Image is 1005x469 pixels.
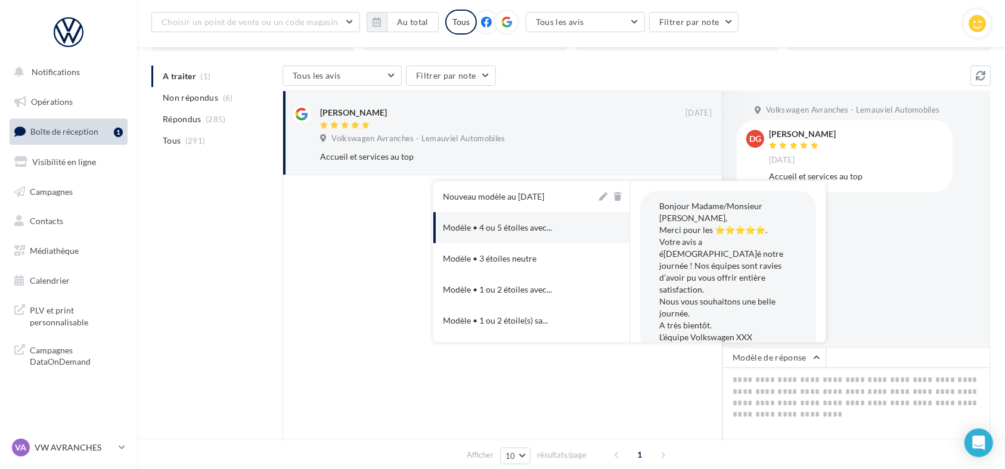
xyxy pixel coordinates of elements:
[7,119,130,144] a: Boîte de réception1
[7,209,130,234] a: Contacts
[30,216,63,226] span: Contacts
[30,302,123,328] span: PLV et print personnalisable
[367,12,439,32] button: Au total
[320,151,634,163] div: Accueil et services au top
[7,238,130,263] a: Médiathèque
[114,128,123,137] div: 1
[433,243,597,274] button: Modèle • 3 étoiles neutre
[536,17,584,27] span: Tous les avis
[10,436,128,459] a: VA VW AVRANCHES
[163,92,218,104] span: Non répondus
[30,186,73,196] span: Campagnes
[766,105,939,116] span: Volkswagen Avranches - Lemauviel Automobiles
[526,12,645,32] button: Tous les avis
[769,155,795,166] span: [DATE]
[7,297,130,333] a: PLV et print personnalisable
[659,201,783,342] span: Bonjour Madame/Monsieur [PERSON_NAME], Merci pour les ⭐⭐⭐⭐⭐. Votre avis a é[DEMOGRAPHIC_DATA]é no...
[15,442,27,454] span: VA
[30,246,79,256] span: Médiathèque
[31,97,73,107] span: Opérations
[500,448,531,464] button: 10
[35,442,114,454] p: VW AVRANCHES
[30,342,123,368] span: Campagnes DataOnDemand
[7,150,130,175] a: Visibilité en ligne
[30,126,98,136] span: Boîte de réception
[467,449,494,461] span: Afficher
[505,451,516,461] span: 10
[433,274,597,305] button: Modèle • 1 ou 2 étoiles avec...
[433,181,597,212] button: Nouveau modèle au [DATE]
[320,107,387,119] div: [PERSON_NAME]
[685,108,712,119] span: [DATE]
[631,445,650,464] span: 1
[185,136,206,145] span: (291)
[749,133,761,145] span: DG
[151,12,360,32] button: Choisir un point de vente ou un code magasin
[293,70,341,80] span: Tous les avis
[443,315,548,327] span: Modèle • 1 ou 2 étoile(s) sa...
[163,113,201,125] span: Répondus
[162,17,338,27] span: Choisir un point de vente ou un code magasin
[283,66,402,86] button: Tous les avis
[163,135,181,147] span: Tous
[206,114,226,124] span: (285)
[7,60,125,85] button: Notifications
[32,157,96,167] span: Visibilité en ligne
[32,67,80,77] span: Notifications
[964,428,993,457] div: Open Intercom Messenger
[445,10,477,35] div: Tous
[443,253,536,265] div: Modèle • 3 étoiles neutre
[722,347,826,368] button: Modèle de réponse
[769,130,836,138] div: [PERSON_NAME]
[443,222,552,234] span: Modèle • 4 ou 5 étoiles avec...
[223,93,233,103] span: (6)
[7,268,130,293] a: Calendrier
[769,170,943,182] div: Accueil et services au top
[387,12,439,32] button: Au total
[649,12,739,32] button: Filtrer par note
[443,284,552,296] span: Modèle • 1 ou 2 étoiles avec...
[30,275,70,285] span: Calendrier
[7,337,130,372] a: Campagnes DataOnDemand
[406,66,496,86] button: Filtrer par note
[7,179,130,204] a: Campagnes
[433,305,597,336] button: Modèle • 1 ou 2 étoile(s) sa...
[7,89,130,114] a: Opérations
[537,449,587,461] span: résultats/page
[443,191,544,203] div: Nouveau modèle au [DATE]
[331,133,505,144] span: Volkswagen Avranches - Lemauviel Automobiles
[433,212,597,243] button: Modèle • 4 ou 5 étoiles avec...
